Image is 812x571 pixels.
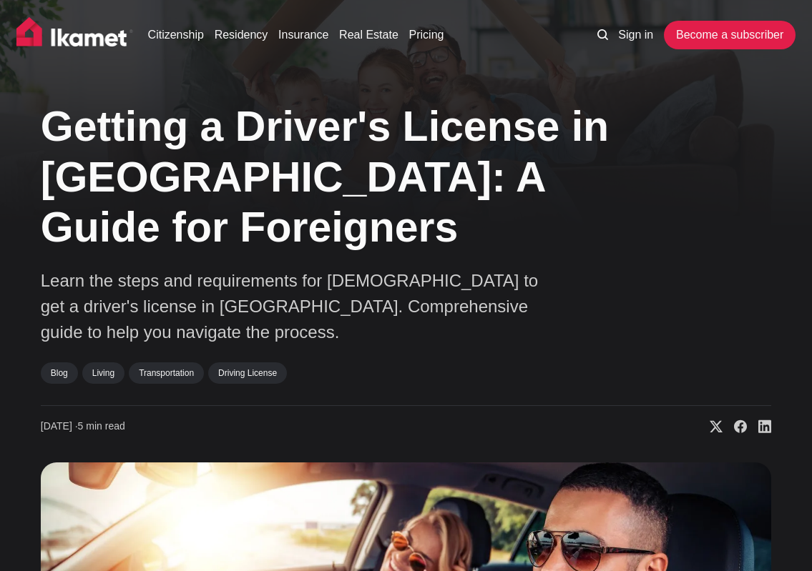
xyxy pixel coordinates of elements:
[41,101,613,253] h1: Getting a Driver's License in [GEOGRAPHIC_DATA]: A Guide for Foreigners
[339,26,398,44] a: Real Estate
[409,26,444,44] a: Pricing
[747,419,771,434] a: Share on Linkedin
[129,362,204,384] a: Transportation
[82,362,124,384] a: Living
[215,26,268,44] a: Residency
[41,420,78,432] span: [DATE] ∙
[723,419,747,434] a: Share on Facebook
[41,268,542,345] p: Learn the steps and requirements for [DEMOGRAPHIC_DATA] to get a driver's license in [GEOGRAPHIC_...
[148,26,204,44] a: Citizenship
[698,419,723,434] a: Share on X
[41,419,125,434] time: 5 min read
[208,362,287,384] a: Driving License
[618,26,653,44] a: Sign in
[664,21,796,49] a: Become a subscriber
[278,26,328,44] a: Insurance
[16,17,134,53] img: Ikamet home
[41,362,78,384] a: Blog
